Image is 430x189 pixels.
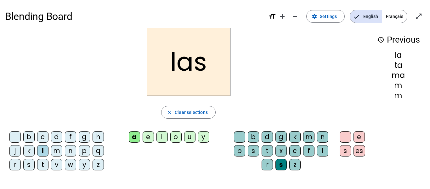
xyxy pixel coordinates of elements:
[289,159,301,170] div: z
[340,145,351,157] div: s
[276,10,289,23] button: Increase font size
[23,159,35,170] div: s
[9,159,21,170] div: r
[65,131,76,143] div: f
[289,145,301,157] div: c
[93,145,104,157] div: q
[79,131,90,143] div: g
[303,131,314,143] div: m
[262,131,273,143] div: d
[234,145,245,157] div: p
[289,10,301,23] button: Decrease font size
[37,159,48,170] div: t
[306,10,345,23] button: Settings
[65,145,76,157] div: n
[129,131,140,143] div: a
[79,159,90,170] div: y
[23,145,35,157] div: k
[275,145,287,157] div: x
[377,36,384,44] mat-icon: history
[143,131,154,143] div: e
[161,106,216,119] button: Clear selections
[262,145,273,157] div: t
[170,131,182,143] div: o
[147,28,230,96] h2: las
[93,159,104,170] div: z
[275,131,287,143] div: g
[317,145,328,157] div: l
[289,131,301,143] div: k
[262,159,273,170] div: r
[377,82,420,89] div: m
[9,145,21,157] div: j
[51,131,62,143] div: d
[37,131,48,143] div: c
[167,109,172,115] mat-icon: close
[198,131,209,143] div: y
[37,145,48,157] div: l
[377,72,420,79] div: ma
[354,131,365,143] div: e
[312,14,317,19] mat-icon: settings
[65,159,76,170] div: w
[412,10,425,23] button: Enter full screen
[156,131,168,143] div: i
[248,145,259,157] div: s
[317,131,328,143] div: n
[377,33,420,47] h3: Previous
[377,92,420,99] div: m
[175,109,208,116] span: Clear selections
[350,10,407,23] mat-button-toggle-group: Language selection
[93,131,104,143] div: h
[184,131,195,143] div: u
[248,131,259,143] div: b
[275,159,287,170] div: s
[320,13,337,20] span: Settings
[377,51,420,59] div: la
[5,6,263,27] h1: Blending Board
[51,159,62,170] div: v
[79,145,90,157] div: p
[303,145,314,157] div: f
[382,10,407,23] span: Français
[291,13,299,20] mat-icon: remove
[269,13,276,20] mat-icon: format_size
[23,131,35,143] div: b
[350,10,382,23] span: English
[377,62,420,69] div: ta
[51,145,62,157] div: m
[415,13,422,20] mat-icon: open_in_full
[279,13,286,20] mat-icon: add
[354,145,365,157] div: es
